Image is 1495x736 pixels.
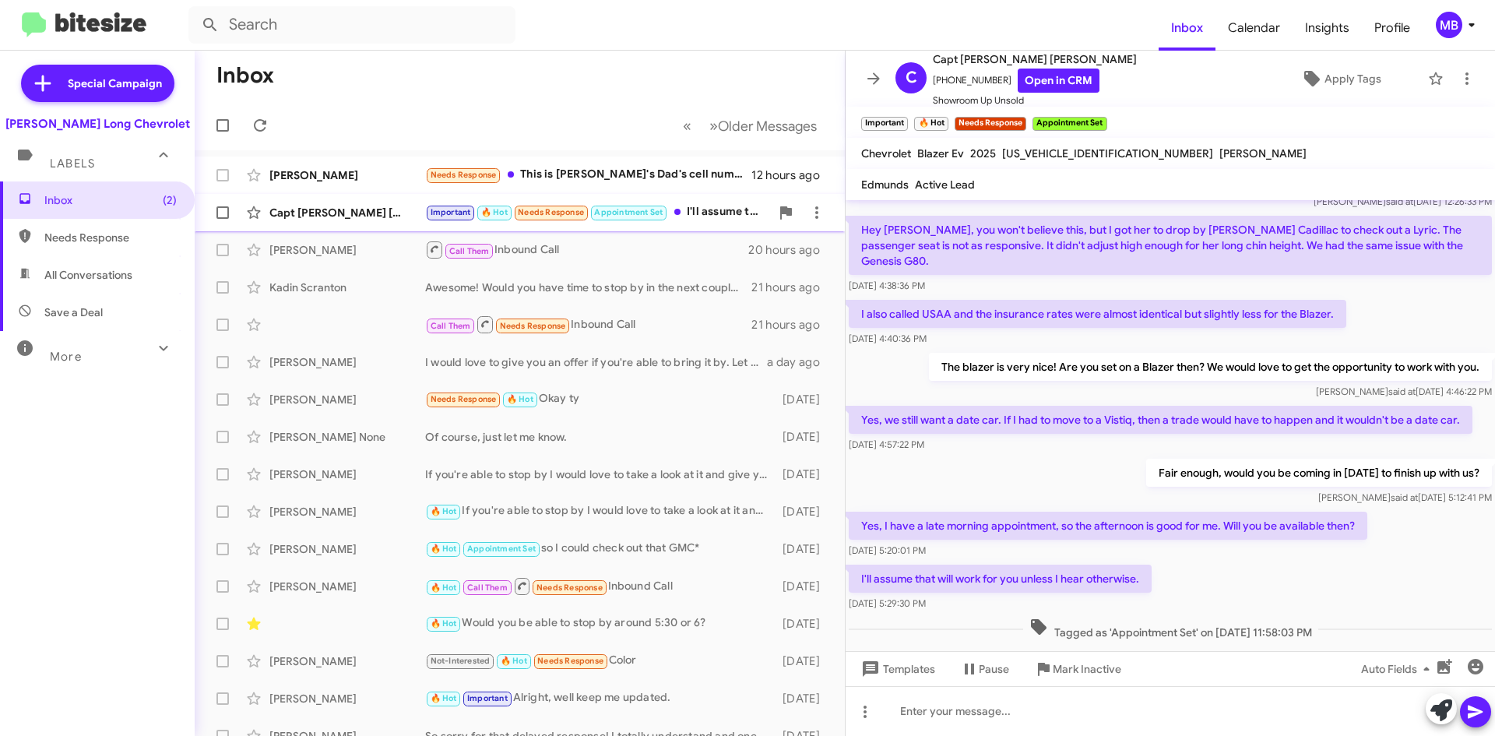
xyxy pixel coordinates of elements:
[44,267,132,283] span: All Conversations
[849,565,1152,593] p: I'll assume that will work for you unless I hear otherwise.
[431,618,457,629] span: 🔥 Hot
[425,354,767,370] div: I would love to give you an offer if you're able to bring it by. Let me know what time works best.
[849,597,926,609] span: [DATE] 5:29:30 PM
[163,192,177,208] span: (2)
[849,512,1367,540] p: Yes, I have a late morning appointment, so the afternoon is good for me. Will you be available then?
[751,280,832,295] div: 21 hours ago
[915,178,975,192] span: Active Lead
[933,50,1137,69] span: Capt [PERSON_NAME] [PERSON_NAME]
[431,394,497,404] span: Needs Response
[1053,655,1121,683] span: Mark Inactive
[431,207,471,217] span: Important
[709,116,718,136] span: »
[775,429,832,445] div: [DATE]
[518,207,584,217] span: Needs Response
[861,117,908,131] small: Important
[269,541,425,557] div: [PERSON_NAME]
[970,146,996,160] span: 2025
[5,116,190,132] div: [PERSON_NAME] Long Chevrolet
[751,167,832,183] div: 12 hours ago
[775,467,832,482] div: [DATE]
[1314,195,1492,207] span: [PERSON_NAME] [DATE] 12:26:33 PM
[269,167,425,183] div: [PERSON_NAME]
[683,116,691,136] span: «
[467,583,508,593] span: Call Them
[431,583,457,593] span: 🔥 Hot
[849,406,1472,434] p: Yes, we still want a date car. If I had to move to a Vistiq, then a trade would have to happen an...
[751,317,832,333] div: 21 hours ago
[425,540,775,558] div: so I could check out that GMC*
[1316,386,1492,397] span: [PERSON_NAME] [DATE] 4:46:22 PM
[425,240,748,259] div: Inbound Call
[846,655,948,683] button: Templates
[425,689,775,707] div: Alright, well keep me updated.
[501,656,527,666] span: 🔥 Hot
[1423,12,1478,38] button: MB
[1159,5,1215,51] a: Inbox
[216,63,274,88] h1: Inbox
[269,504,425,519] div: [PERSON_NAME]
[467,693,508,703] span: Important
[431,544,457,554] span: 🔥 Hot
[1293,5,1362,51] a: Insights
[431,170,497,180] span: Needs Response
[1022,655,1134,683] button: Mark Inactive
[948,655,1022,683] button: Pause
[44,192,177,208] span: Inbox
[269,429,425,445] div: [PERSON_NAME] None
[933,93,1137,108] span: Showroom Up Unsold
[269,392,425,407] div: [PERSON_NAME]
[425,203,770,221] div: I'll assume that will work for you unless I hear otherwise.
[1362,5,1423,51] a: Profile
[44,305,103,320] span: Save a Deal
[775,653,832,669] div: [DATE]
[594,207,663,217] span: Appointment Set
[425,467,775,482] div: If you're able to stop by I would love to take a look at it and give you a competitive offer!
[68,76,162,91] span: Special Campaign
[861,178,909,192] span: Edmunds
[1219,146,1307,160] span: [PERSON_NAME]
[849,333,927,344] span: [DATE] 4:40:36 PM
[481,207,508,217] span: 🔥 Hot
[425,315,751,334] div: Inbound Call
[425,166,751,184] div: This is [PERSON_NAME]'s Dad's cell number - [PERSON_NAME]'s cell is [PHONE_NUMBER]
[537,656,603,666] span: Needs Response
[767,354,832,370] div: a day ago
[1318,491,1492,503] span: [PERSON_NAME] [DATE] 5:12:41 PM
[1215,5,1293,51] a: Calendar
[188,6,515,44] input: Search
[1436,12,1462,38] div: MB
[849,300,1346,328] p: I also called USAA and the insurance rates were almost identical but slightly less for the Blazer.
[1349,655,1448,683] button: Auto Fields
[425,652,775,670] div: Color
[861,146,911,160] span: Chevrolet
[44,230,177,245] span: Needs Response
[1018,69,1099,93] a: Open in CRM
[775,504,832,519] div: [DATE]
[21,65,174,102] a: Special Campaign
[431,656,491,666] span: Not-Interested
[269,242,425,258] div: [PERSON_NAME]
[955,117,1026,131] small: Needs Response
[1388,386,1416,397] span: said at
[929,353,1492,381] p: The blazer is very nice! Are you set on a Blazer then? We would love to get the opportunity to wo...
[1391,491,1418,503] span: said at
[849,216,1492,275] p: Hey [PERSON_NAME], you won't believe this, but I got her to drop by [PERSON_NAME] Cadillac to che...
[50,157,95,171] span: Labels
[775,579,832,594] div: [DATE]
[425,390,775,408] div: Okay ty
[425,280,751,295] div: Awesome! Would you have time to stop by in the next couple of days so I can give you an offer?
[1032,117,1106,131] small: Appointment Set
[674,110,826,142] nav: Page navigation example
[269,579,425,594] div: [PERSON_NAME]
[425,576,775,596] div: Inbound Call
[775,541,832,557] div: [DATE]
[849,544,926,556] span: [DATE] 5:20:01 PM
[1386,195,1413,207] span: said at
[933,69,1137,93] span: [PHONE_NUMBER]
[1261,65,1420,93] button: Apply Tags
[700,110,826,142] button: Next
